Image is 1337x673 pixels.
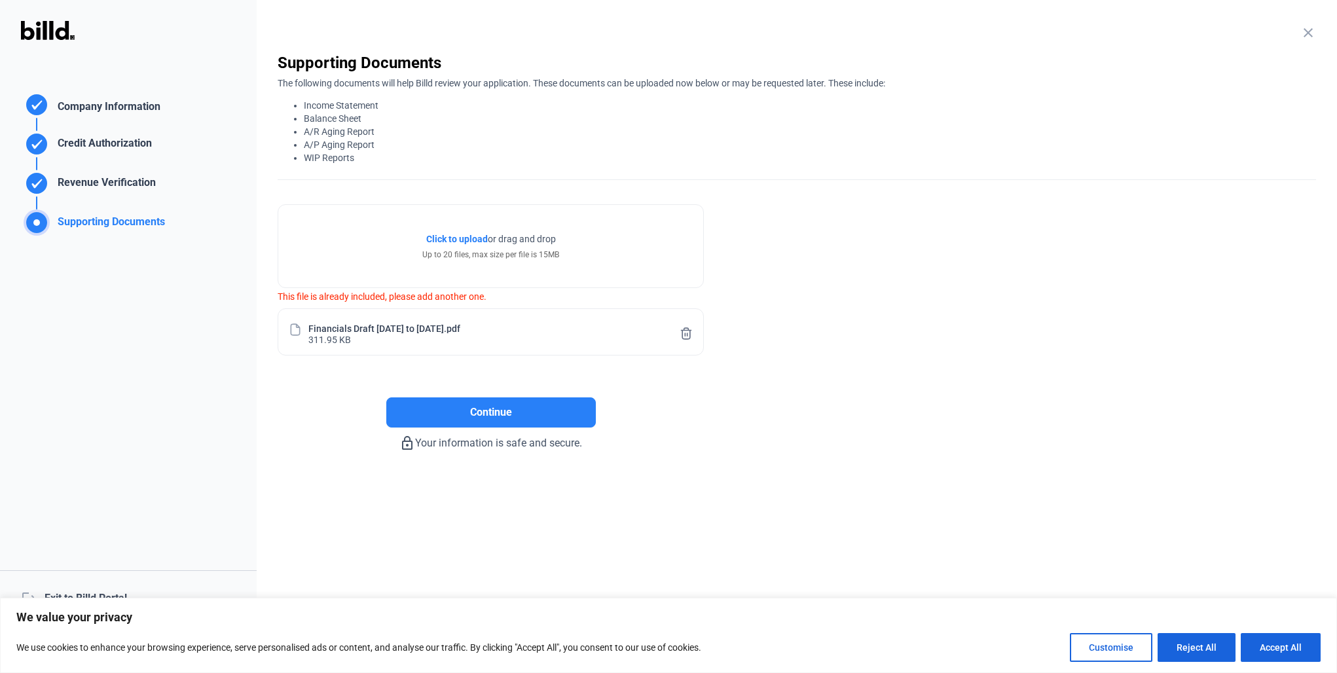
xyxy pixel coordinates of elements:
mat-icon: lock_outline [399,435,415,451]
button: Accept All [1241,633,1321,662]
li: Income Statement [304,99,1316,112]
li: A/R Aging Report [304,125,1316,138]
div: The following documents will help Billd review your application. These documents can be uploaded ... [278,73,1316,164]
button: Customise [1070,633,1152,662]
div: Supporting Documents [278,52,1316,73]
div: Credit Authorization [52,136,152,157]
button: Continue [386,397,596,427]
div: Up to 20 files, max size per file is 15MB [422,249,559,261]
div: Company Information [52,99,160,118]
span: or drag and drop [488,232,556,246]
li: Balance Sheet [304,112,1316,125]
mat-icon: logout [21,591,34,604]
div: Your information is safe and secure. [278,427,704,451]
mat-icon: close [1300,25,1316,41]
div: Financials Draft [DATE] to [DATE].pdf [308,322,460,333]
p: We use cookies to enhance your browsing experience, serve personalised ads or content, and analys... [16,640,701,655]
div: Supporting Documents [52,214,165,236]
button: Reject All [1158,633,1236,662]
i: This file is already included, please add another one. [278,291,486,302]
div: Revenue Verification [52,175,156,196]
span: Click to upload [426,234,488,244]
span: Continue [470,405,512,420]
div: 311.95 KB [308,333,351,344]
li: WIP Reports [304,151,1316,164]
img: Billd Logo [21,21,75,40]
p: We value your privacy [16,609,1321,625]
li: A/P Aging Report [304,138,1316,151]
